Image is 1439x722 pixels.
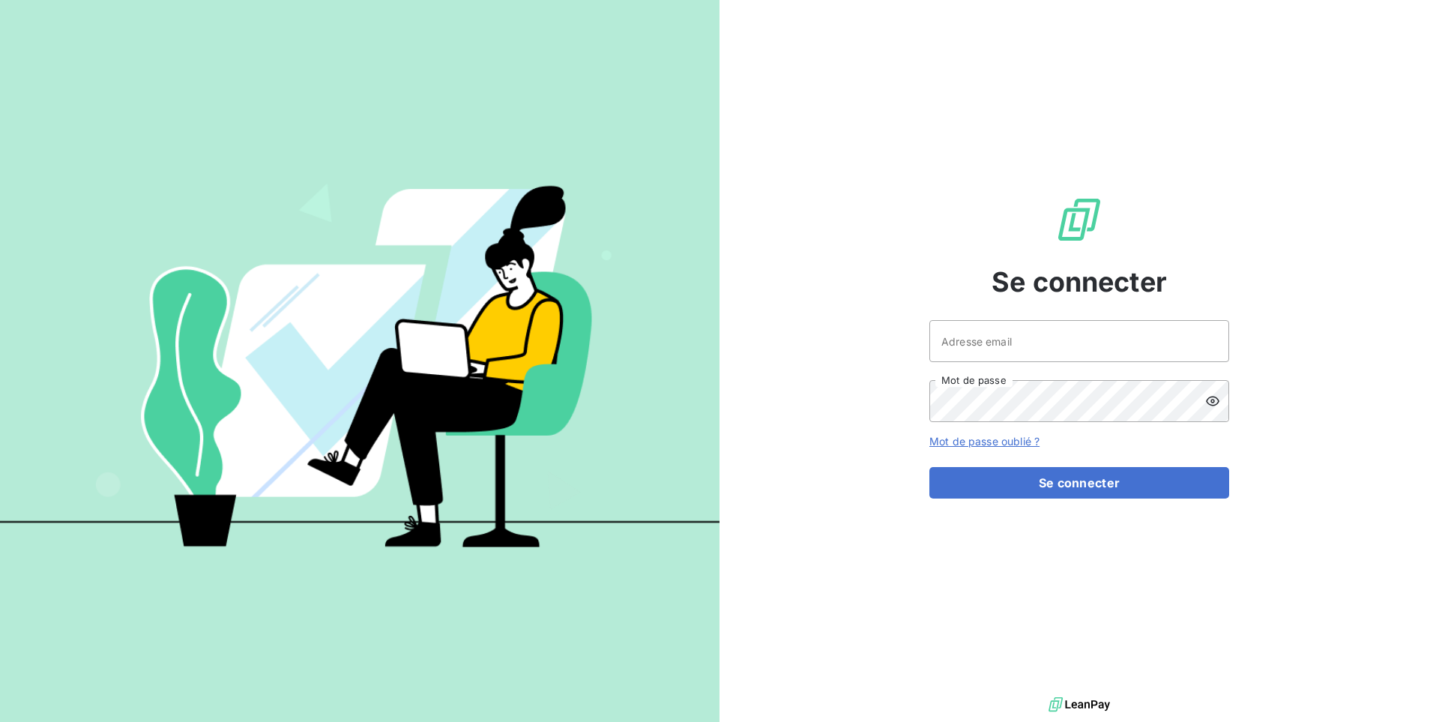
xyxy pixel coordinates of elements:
[992,262,1167,302] span: Se connecter
[929,467,1229,499] button: Se connecter
[929,435,1040,448] a: Mot de passe oublié ?
[929,320,1229,362] input: placeholder
[1055,196,1103,244] img: Logo LeanPay
[1049,694,1110,716] img: logo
